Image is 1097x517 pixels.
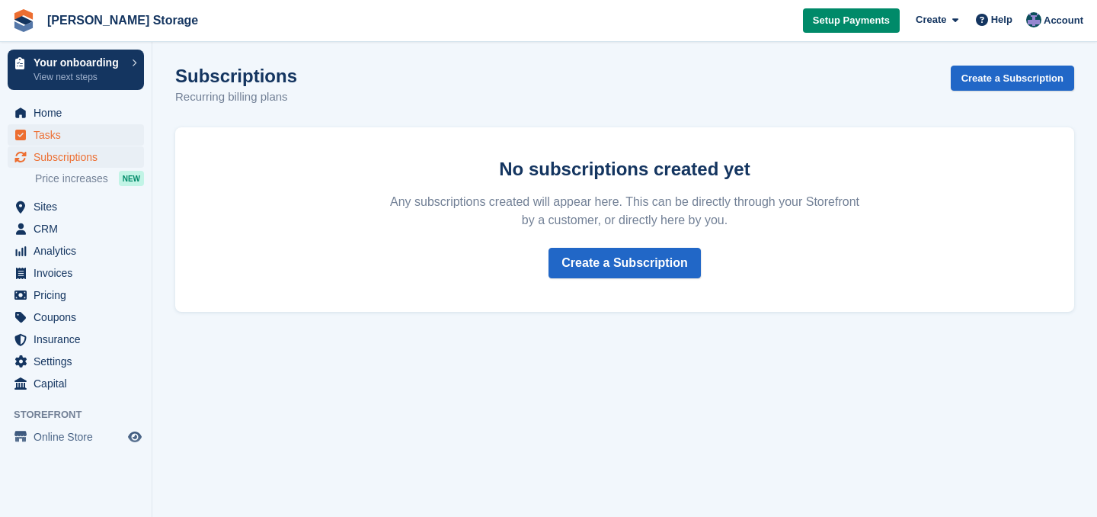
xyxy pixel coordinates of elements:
a: Price increases NEW [35,170,144,187]
h1: Subscriptions [175,66,297,86]
span: Coupons [34,307,125,328]
span: Sites [34,196,125,217]
p: View next steps [34,70,124,84]
a: menu [8,196,144,217]
a: menu [8,262,144,284]
span: Price increases [35,172,108,186]
a: menu [8,102,144,124]
span: Subscriptions [34,146,125,168]
strong: No subscriptions created yet [499,159,750,179]
span: Setup Payments [813,13,890,28]
a: Create a Subscription [548,248,700,278]
span: Analytics [34,240,125,262]
img: Nick Pain [1026,12,1041,27]
a: [PERSON_NAME] Storage [41,8,204,33]
a: menu [8,218,144,239]
span: CRM [34,218,125,239]
img: stora-icon-8386f47178a22dfd0bd8f6a31ec36ba5ce8667c1dd55bd0f319d3a0aa187defe.svg [12,9,35,32]
p: Your onboarding [34,57,124,68]
span: Help [991,12,1012,27]
span: Tasks [34,124,125,146]
span: Pricing [34,284,125,306]
span: Storefront [14,407,152,422]
a: Preview store [126,428,144,446]
span: Capital [34,373,125,394]
a: menu [8,240,144,262]
a: menu [8,329,144,350]
div: NEW [119,171,144,186]
span: Home [34,102,125,124]
p: Recurring billing plans [175,88,297,106]
a: Create a Subscription [951,66,1074,91]
a: menu [8,146,144,168]
p: Any subscriptions created will appear here. This can be directly through your Storefront by a cus... [384,193,865,230]
a: Your onboarding View next steps [8,50,144,90]
a: menu [8,426,144,448]
span: Online Store [34,426,125,448]
a: menu [8,351,144,372]
span: Insurance [34,329,125,350]
span: Settings [34,351,125,372]
a: menu [8,284,144,306]
span: Account [1044,13,1083,28]
a: menu [8,124,144,146]
a: menu [8,307,144,328]
span: Invoices [34,262,125,284]
span: Create [916,12,946,27]
a: menu [8,373,144,394]
a: Setup Payments [803,8,900,34]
